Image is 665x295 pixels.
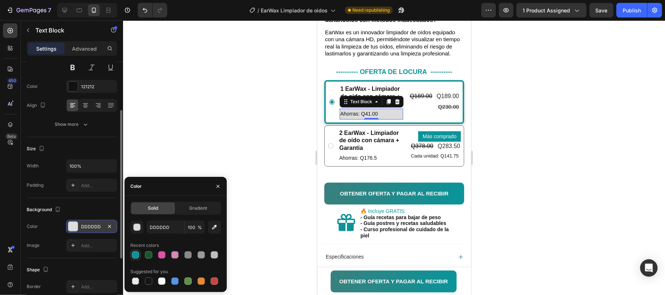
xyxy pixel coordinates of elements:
div: Beta [5,133,18,139]
p: Text Block [35,26,98,35]
span: Gradient [190,205,207,211]
input: Auto [66,159,117,172]
input: Eg: FFFFFF [146,221,184,234]
span: Save [596,7,608,13]
div: Padding [27,182,43,189]
div: 450 [7,78,18,84]
div: DDDDDD [81,224,102,230]
div: Align [27,101,47,110]
div: 121212 [81,84,115,90]
div: Shape [27,265,50,275]
button: 7 [3,3,54,18]
span: Solid [148,205,158,211]
span: EarWax Limpiador de oidos [261,7,328,14]
div: Recent colors [130,242,159,249]
div: Color [27,223,38,230]
iframe: Design area [317,20,471,295]
div: Suggested for you [130,268,168,275]
div: Image [27,242,39,249]
p: 7 [48,6,51,15]
span: / [257,7,259,14]
div: Width [27,163,39,169]
button: Save [589,3,614,18]
div: Add... [81,242,115,249]
button: Show more [27,118,117,131]
div: Color [27,83,38,90]
div: Add... [81,182,115,189]
div: Open Intercom Messenger [640,259,658,277]
span: % [198,224,202,231]
button: 1 product assigned [516,3,586,18]
div: Border [27,283,41,290]
p: Advanced [72,45,97,53]
div: Background [27,205,62,215]
div: Add... [81,284,115,290]
span: 1 product assigned [523,7,570,14]
div: Publish [623,7,641,14]
button: Publish [616,3,647,18]
p: Settings [36,45,57,53]
div: Undo/Redo [138,3,167,18]
span: Need republishing [352,7,390,13]
div: Show more [55,121,89,128]
div: Size [27,144,46,154]
div: Color [130,183,142,190]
